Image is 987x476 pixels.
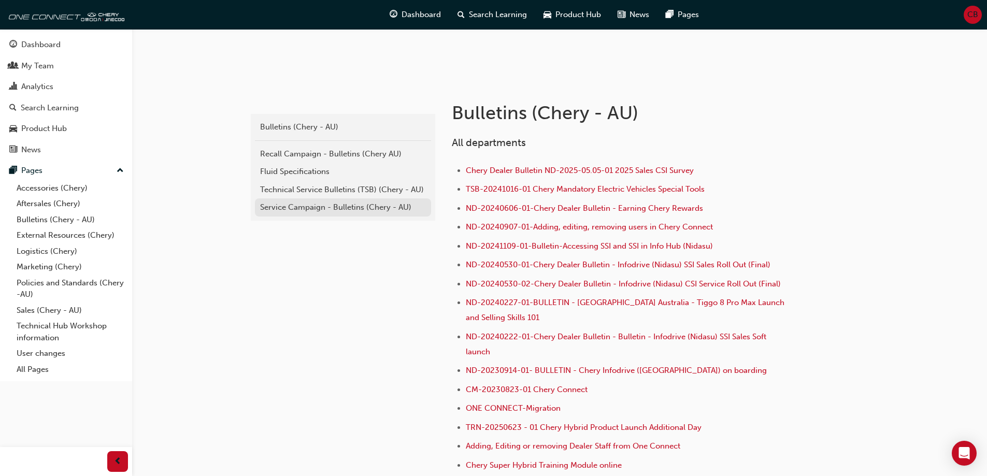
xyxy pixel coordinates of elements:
a: ND-20240227-01-BULLETIN - [GEOGRAPHIC_DATA] Australia - Tiggo 8 Pro Max Launch and Selling Skills... [466,298,786,322]
a: Dashboard [4,35,128,54]
a: ONE CONNECT-Migration [466,403,561,413]
span: news-icon [618,8,625,21]
a: Technical Hub Workshop information [12,318,128,345]
div: My Team [21,60,54,72]
a: car-iconProduct Hub [535,4,609,25]
a: Adding, Editing or removing Dealer Staff from One Connect [466,441,680,451]
a: News [4,140,128,160]
a: ND-20240530-02-Chery Dealer Bulletin - Infodrive (Nidasu) CSI Service Roll Out (Final) [466,279,781,289]
a: All Pages [12,362,128,378]
a: guage-iconDashboard [381,4,449,25]
a: Service Campaign - Bulletins (Chery - AU) [255,198,431,217]
a: TRN-20250623 - 01 Chery Hybrid Product Launch Additional Day [466,423,702,432]
span: All departments [452,137,526,149]
div: Product Hub [21,123,67,135]
h1: Bulletins (Chery - AU) [452,102,792,124]
a: TSB-20241016-01 Chery Mandatory Electric Vehicles Special Tools [466,184,705,194]
a: ND-20240606-01-Chery Dealer Bulletin - Earning Chery Rewards [466,204,703,213]
a: Bulletins (Chery - AU) [255,118,431,136]
span: chart-icon [9,82,17,92]
div: Fluid Specifications [260,166,426,178]
div: Analytics [21,81,53,93]
div: Search Learning [21,102,79,114]
span: guage-icon [9,40,17,50]
button: DashboardMy TeamAnalyticsSearch LearningProduct HubNews [4,33,128,161]
span: Product Hub [555,9,601,21]
span: car-icon [9,124,17,134]
span: News [630,9,649,21]
a: Chery Dealer Bulletin ND-2025-05.05-01 2025 Sales CSI Survey [466,166,694,175]
span: search-icon [9,104,17,113]
a: Product Hub [4,119,128,138]
a: Recall Campaign - Bulletins (Chery AU) [255,145,431,163]
a: User changes [12,345,128,362]
button: Pages [4,161,128,180]
div: Technical Service Bulletins (TSB) (Chery - AU) [260,184,426,196]
a: pages-iconPages [657,4,707,25]
span: Search Learning [469,9,527,21]
span: people-icon [9,62,17,71]
span: pages-icon [666,8,674,21]
div: Pages [21,165,42,177]
div: Dashboard [21,39,61,51]
a: ND-20240222-01-Chery Dealer Bulletin - Bulletin - Infodrive (Nidasu) SSI Sales Soft launch [466,332,768,356]
div: Service Campaign - Bulletins (Chery - AU) [260,201,426,213]
button: CB [964,6,982,24]
span: pages-icon [9,166,17,176]
span: search-icon [457,8,465,21]
a: news-iconNews [609,4,657,25]
a: Sales (Chery - AU) [12,302,128,319]
span: car-icon [543,8,551,21]
span: Pages [678,9,699,21]
div: Recall Campaign - Bulletins (Chery AU) [260,148,426,160]
a: Fluid Specifications [255,163,431,181]
a: Chery Super Hybrid Training Module online [466,460,622,470]
span: guage-icon [390,8,397,21]
a: Analytics [4,77,128,96]
span: prev-icon [114,455,122,468]
img: oneconnect [5,4,124,25]
a: ND-20241109-01-Bulletin-Accessing SSI and SSI in Info Hub (Nidasu) [466,241,713,251]
a: Logistics (Chery) [12,243,128,259]
a: My Team [4,56,128,76]
a: Aftersales (Chery) [12,196,128,212]
a: External Resources (Chery) [12,227,128,243]
div: Open Intercom Messenger [952,441,977,466]
a: Accessories (Chery) [12,180,128,196]
a: search-iconSearch Learning [449,4,535,25]
a: Marketing (Chery) [12,259,128,275]
a: ND-20230914-01- BULLETIN - Chery Infodrive ([GEOGRAPHIC_DATA]) on boarding [466,366,767,375]
span: Dashboard [402,9,441,21]
a: ND-20240530-01-Chery Dealer Bulletin - Infodrive (Nidasu) SSI Sales Roll Out (Final) [466,260,770,269]
a: Policies and Standards (Chery -AU) [12,275,128,302]
a: Bulletins (Chery - AU) [12,212,128,228]
a: Search Learning [4,98,128,118]
span: CB [967,9,978,21]
span: up-icon [117,164,124,178]
a: Technical Service Bulletins (TSB) (Chery - AU) [255,181,431,199]
div: News [21,144,41,156]
div: Bulletins (Chery - AU) [260,121,426,133]
a: ND-20240907-01-Adding, editing, removing users in Chery Connect [466,222,713,232]
span: news-icon [9,146,17,155]
a: CM-20230823-01 Chery Connect [466,385,588,394]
